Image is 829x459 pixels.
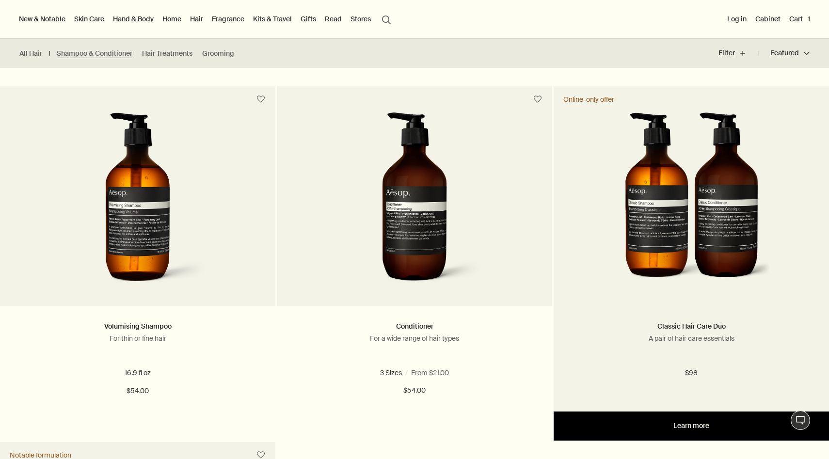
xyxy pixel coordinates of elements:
[657,322,726,331] a: Classic Hair Care Duo
[791,411,810,430] button: Live Assistance
[685,367,698,379] span: $98
[160,13,183,25] a: Home
[378,10,395,28] button: Open search
[188,13,205,25] a: Hair
[57,49,132,58] a: Shampoo & Conditioner
[753,13,782,25] a: Cabinet
[291,334,538,343] p: For a wide range of hair types
[357,368,380,377] span: 3.4 oz
[399,368,422,377] span: 17.2 oz
[323,13,344,25] a: Read
[563,95,614,104] div: Online-only offer
[342,112,487,292] img: Conditioner in a large, dark-brown bottle with a black pump.
[202,49,234,58] a: Grooming
[349,13,373,25] button: Stores
[127,385,149,397] span: $54.00
[554,412,829,441] a: Learn more
[568,334,814,343] p: A pair of hair care essentials
[72,13,106,25] a: Skin Care
[252,91,270,108] button: Save to cabinet
[104,322,172,331] a: Volumising Shampoo
[299,13,318,25] a: Gifts
[142,49,192,58] a: Hair Treatments
[396,322,433,331] a: Conditioner
[554,112,829,306] a: Classic Shampoo and Classic Conditioner in amber recycled plastic bottles.
[403,385,426,396] span: $54.00
[277,112,552,306] a: Conditioner in a large, dark-brown bottle with a black pump.
[718,42,758,65] button: Filter
[15,334,261,343] p: For thin or fine hair
[441,368,478,377] span: 17.2 oz refill
[65,112,210,292] img: Volumising Shampoo with pump
[787,13,812,25] button: Cart1
[758,42,810,65] button: Featured
[17,13,67,25] button: New & Notable
[529,91,546,108] button: Save to cabinet
[725,13,749,25] button: Log in
[612,112,770,292] img: Classic Shampoo and Classic Conditioner in amber recycled plastic bottles.
[210,13,246,25] a: Fragrance
[19,49,42,58] a: All Hair
[251,13,294,25] a: Kits & Travel
[111,13,156,25] a: Hand & Body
